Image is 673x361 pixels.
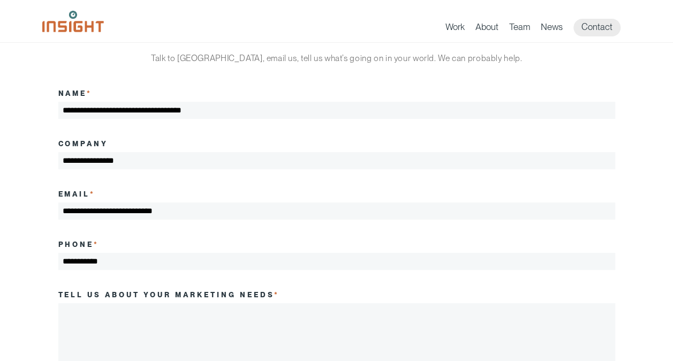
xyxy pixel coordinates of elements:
a: Contact [573,19,621,36]
label: Name [58,89,93,97]
a: About [475,21,498,36]
label: Phone [58,240,100,249]
label: Company [58,139,109,148]
a: Team [509,21,530,36]
label: Tell us about your marketing needs [58,290,280,299]
p: Talk to [GEOGRAPHIC_DATA], email us, tell us what’s going on in your world. We can probably help. [136,50,538,66]
a: News [541,21,563,36]
a: Work [445,21,465,36]
img: Insight Marketing Design [42,11,104,32]
label: Email [58,190,96,198]
nav: primary navigation menu [445,19,631,36]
